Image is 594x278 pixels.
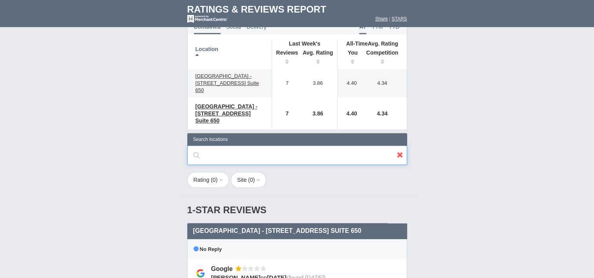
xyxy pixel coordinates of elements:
a: [GEOGRAPHIC_DATA] - [STREET_ADDRESS] Suite 650 [192,102,268,125]
th: You: activate to sort column ascending [338,47,362,69]
span: [GEOGRAPHIC_DATA] - [STREET_ADDRESS] Suite 650 [193,227,362,234]
td: 4.40 [338,69,362,97]
span: | [389,16,390,22]
span: TTM [372,24,383,30]
div: 1-Star Reviews [187,197,407,223]
span: No Reply [194,246,222,252]
div: Google [211,265,236,273]
a: Share [375,16,388,22]
span: AT [359,24,366,34]
span: Social [226,24,241,30]
span: Delivery [247,24,267,30]
span: [GEOGRAPHIC_DATA] - [STREET_ADDRESS] Suite 650 [196,103,258,124]
button: Rating (0) [187,172,229,188]
td: 7 [272,69,298,97]
th: Reviews: activate to sort column ascending [272,47,298,69]
span: Combined [194,24,221,34]
a: STARS [391,16,407,22]
span: YTD [389,24,400,30]
th: Location: activate to sort column descending [188,40,272,69]
button: Site (0) [231,172,266,188]
td: 4.34 [362,97,407,130]
a: [GEOGRAPHIC_DATA] - [STREET_ADDRESS] Suite 650 [192,71,268,95]
span: 0 [213,177,216,183]
td: 3.86 [298,97,338,130]
th: Avg. Rating: activate to sort column ascending [298,47,338,69]
td: 7 [272,97,298,130]
td: 4.40 [338,97,362,130]
td: 4.34 [362,69,407,97]
span: All-Time [346,40,368,47]
span: [GEOGRAPHIC_DATA] - [STREET_ADDRESS] Suite 650 [196,73,259,93]
img: mc-powered-by-logo-white-103.png [187,15,228,23]
th: Last Week's [272,40,337,47]
th: Avg. Rating [338,40,407,47]
th: Competition: activate to sort column ascending [362,47,407,69]
span: 0 [250,177,253,183]
td: 3.86 [298,69,338,97]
